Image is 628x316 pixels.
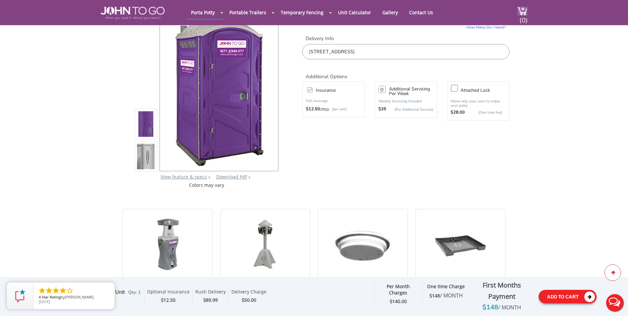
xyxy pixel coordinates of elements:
[306,98,361,104] p: Full coverage
[195,289,226,297] div: Rush Delivery
[248,176,250,179] img: chevron.png
[39,295,109,300] span: by
[378,86,386,93] input: 0
[602,290,628,316] button: Live Chat
[378,99,433,104] p: Weekly Servicing Included
[231,289,266,297] div: Delivery Charge
[302,35,509,42] label: Delivery Info
[390,298,407,305] strong: $
[329,106,347,113] p: (per unit)
[161,174,207,180] a: View feature & specs
[147,296,190,304] div: $
[378,106,386,113] strong: $35
[65,294,94,299] span: [PERSON_NAME]
[150,218,185,271] img: 17
[52,287,60,294] li: 
[539,290,597,303] button: Add To Cart
[434,218,487,271] img: 17
[432,292,463,299] span: 148
[392,298,407,304] span: 140.00
[389,87,433,96] h3: Additional Servicing Per Week
[302,66,509,80] h2: Additional Options
[66,287,74,294] li: 
[137,79,155,235] img: Product
[39,299,50,304] span: [DATE]
[447,23,509,30] a: How Many Do I need?
[468,109,502,116] p: {One time fee}
[101,7,165,19] img: JOHN to go
[14,289,27,302] img: Review Rating
[470,280,534,302] div: First Months Payment
[302,44,509,59] input: Delivery Address
[404,6,438,19] a: Contact Us
[377,6,403,19] a: Gallery
[519,10,527,25] span: (0)
[517,7,527,16] img: cart a
[306,106,320,113] strong: $12.50
[216,174,247,180] a: Download Pdf
[440,292,463,299] span: / MONTH
[386,107,433,112] p: (Per Additional Service)
[427,283,465,290] strong: One time Charge
[59,287,67,294] li: 
[186,6,220,19] a: Porta Potty
[164,297,175,303] span: 12.50
[276,6,328,19] a: Temporary Fencing
[206,297,218,303] span: 89.99
[306,106,361,113] div: /mo
[498,304,521,311] span: / MONTH
[333,6,376,19] a: Unit Calculator
[325,218,401,271] img: 17
[208,176,210,179] img: right arrow icon
[224,6,271,19] a: Portable Trailers
[42,294,61,299] span: Star Rating
[460,86,512,94] h3: Attached lock
[316,86,367,94] h3: Insurance
[45,287,53,294] li: 
[429,293,463,299] strong: $
[147,289,190,297] div: Optional Insurance
[231,296,266,304] div: $
[128,289,141,295] span: Qty: 1
[169,13,269,169] img: Product
[387,283,410,296] strong: Per Month Charges
[470,302,534,313] div: $148
[134,182,279,188] div: Colors may vary
[39,294,41,299] span: 4
[250,218,280,271] img: 17
[244,297,256,303] span: 50.00
[195,296,226,304] div: $
[451,99,506,108] p: Allow only your users to enjoy your potty.
[137,46,155,202] img: Product
[451,109,465,116] strong: $28.00
[38,287,46,294] li: 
